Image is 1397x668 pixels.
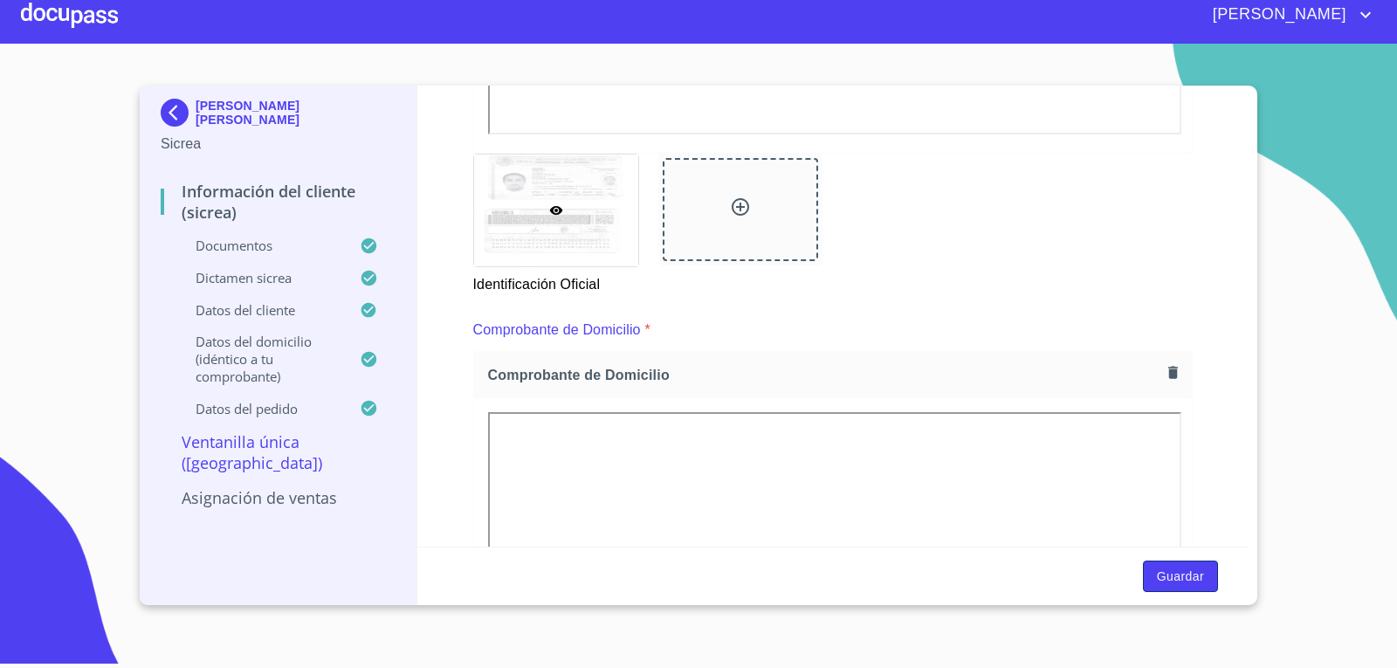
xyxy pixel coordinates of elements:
[473,267,637,295] p: Identificación Oficial
[161,269,360,286] p: Dictamen Sicrea
[1143,561,1218,593] button: Guardar
[161,181,396,223] p: Información del Cliente (Sicrea)
[1157,566,1204,588] span: Guardar
[1200,1,1376,29] button: account of current user
[1200,1,1355,29] span: [PERSON_NAME]
[161,99,396,134] div: [PERSON_NAME] [PERSON_NAME]
[161,134,396,155] p: Sicrea
[161,431,396,473] p: Ventanilla Única ([GEOGRAPHIC_DATA])
[161,99,196,127] img: Docupass spot blue
[161,333,360,385] p: Datos del domicilio (idéntico a tu comprobante)
[473,320,641,341] p: Comprobante de Domicilio
[161,237,360,254] p: Documentos
[196,99,396,127] p: [PERSON_NAME] [PERSON_NAME]
[488,366,1161,384] span: Comprobante de Domicilio
[161,487,396,508] p: Asignación de Ventas
[161,301,360,319] p: Datos del cliente
[161,400,360,417] p: Datos del pedido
